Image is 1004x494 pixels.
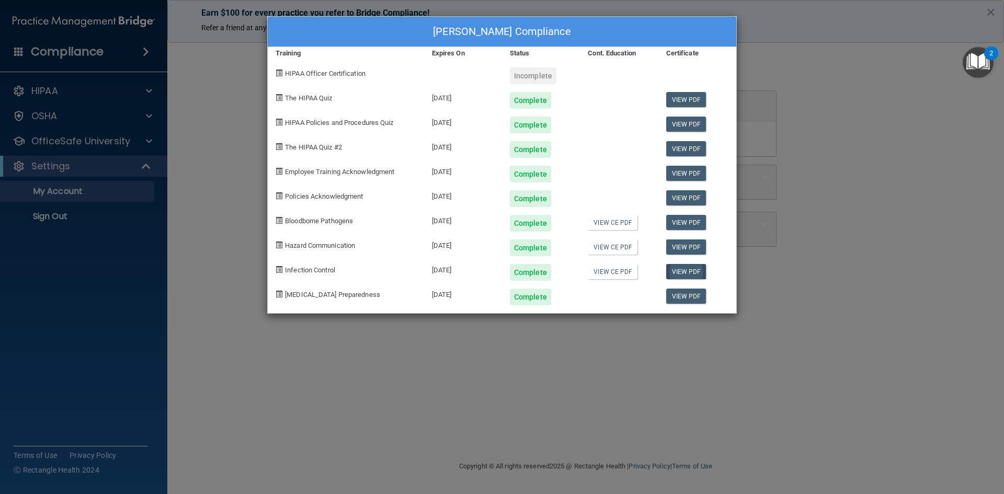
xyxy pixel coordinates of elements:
[285,291,380,298] span: [MEDICAL_DATA] Preparedness
[588,215,637,230] a: View CE PDF
[666,92,706,107] a: View PDF
[510,264,551,281] div: Complete
[424,281,502,305] div: [DATE]
[588,239,637,255] a: View CE PDF
[424,84,502,109] div: [DATE]
[963,47,994,78] button: Open Resource Center, 2 new notifications
[666,166,706,181] a: View PDF
[424,232,502,256] div: [DATE]
[502,47,580,60] div: Status
[989,53,993,67] div: 2
[268,17,736,47] div: [PERSON_NAME] Compliance
[666,215,706,230] a: View PDF
[510,190,551,207] div: Complete
[510,166,551,182] div: Complete
[588,264,637,279] a: View CE PDF
[510,117,551,133] div: Complete
[658,47,736,60] div: Certificate
[510,289,551,305] div: Complete
[285,242,355,249] span: Hazard Communication
[424,133,502,158] div: [DATE]
[285,168,394,176] span: Employee Training Acknowledgment
[666,264,706,279] a: View PDF
[285,192,363,200] span: Policies Acknowledgment
[580,47,658,60] div: Cont. Education
[510,67,556,84] div: Incomplete
[424,158,502,182] div: [DATE]
[666,190,706,205] a: View PDF
[666,141,706,156] a: View PDF
[424,182,502,207] div: [DATE]
[268,47,424,60] div: Training
[510,141,551,158] div: Complete
[510,239,551,256] div: Complete
[424,47,502,60] div: Expires On
[510,215,551,232] div: Complete
[285,217,353,225] span: Bloodborne Pathogens
[424,256,502,281] div: [DATE]
[424,109,502,133] div: [DATE]
[285,266,335,274] span: Infection Control
[424,207,502,232] div: [DATE]
[285,70,366,77] span: HIPAA Officer Certification
[666,117,706,132] a: View PDF
[510,92,551,109] div: Complete
[285,143,342,151] span: The HIPAA Quiz #2
[666,239,706,255] a: View PDF
[285,94,332,102] span: The HIPAA Quiz
[285,119,393,127] span: HIPAA Policies and Procedures Quiz
[666,289,706,304] a: View PDF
